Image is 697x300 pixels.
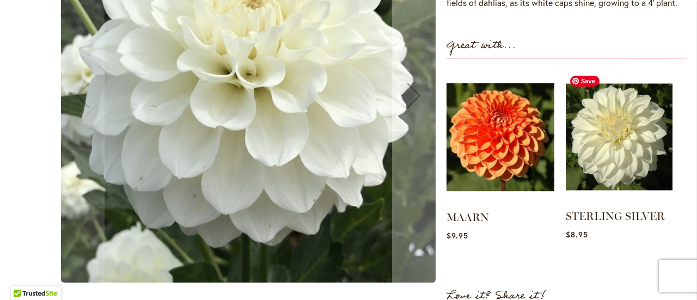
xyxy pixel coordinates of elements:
[566,229,588,240] span: $8.95
[447,230,468,241] span: $9.95
[566,70,672,204] img: STERLING SILVER
[447,211,489,224] a: MAARN
[447,36,516,54] strong: Great with...
[447,70,554,205] img: MAARN
[8,261,39,292] iframe: Launch Accessibility Center
[566,210,665,223] a: STERLING SILVER
[570,76,600,87] span: Save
